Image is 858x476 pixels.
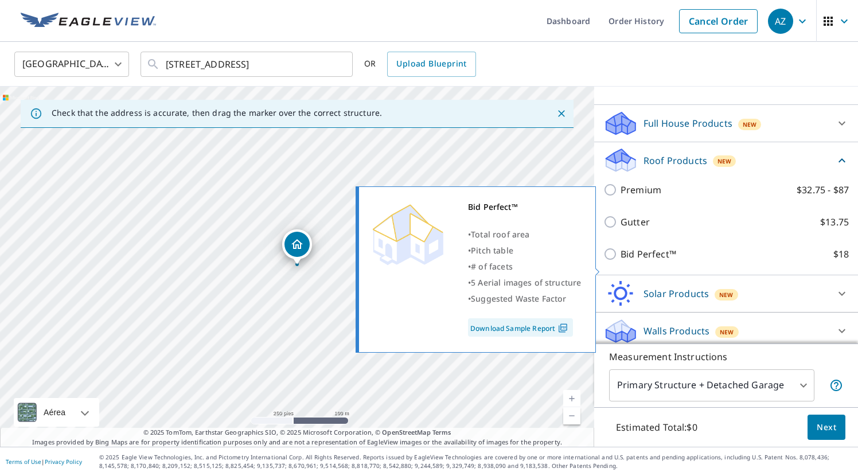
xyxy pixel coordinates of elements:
[607,415,707,440] p: Estimated Total: $0
[768,9,793,34] div: AZ
[364,52,476,77] div: OR
[603,147,849,174] div: Roof ProductsNew
[40,398,69,427] div: Aérea
[14,48,129,80] div: [GEOGRAPHIC_DATA]
[719,290,733,299] span: New
[603,110,849,137] div: Full House ProductsNew
[471,245,513,256] span: Pitch table
[468,243,581,259] div: •
[396,57,466,71] span: Upload Blueprint
[643,154,707,167] p: Roof Products
[382,428,430,436] a: OpenStreetMap
[603,280,849,307] div: Solar ProductsNew
[621,183,661,197] p: Premium
[808,415,845,440] button: Next
[468,227,581,243] div: •
[14,398,99,427] div: Aérea
[833,247,849,261] p: $18
[166,48,329,80] input: Search by address or latitude-longitude
[368,199,448,268] img: Premium
[282,229,312,265] div: Dropped pin, building 1, Residential property, 2456 Temple Grove Ln Kissimmee, FL 34741
[52,108,382,118] p: Check that the address is accurate, then drag the marker over the correct structure.
[609,369,814,401] div: Primary Structure + Detached Garage
[829,379,843,392] span: Your report will include the primary structure and a detached garage if one exists.
[21,13,156,30] img: EV Logo
[468,291,581,307] div: •
[555,323,571,333] img: Pdf Icon
[143,428,451,438] span: © 2025 TomTom, Earthstar Geographics SIO, © 2025 Microsoft Corporation, ©
[468,318,573,337] a: Download Sample Report
[820,215,849,229] p: $13.75
[6,458,82,465] p: |
[797,183,849,197] p: $32.75 - $87
[387,52,475,77] a: Upload Blueprint
[817,420,836,435] span: Next
[99,453,852,470] p: © 2025 Eagle View Technologies, Inc. and Pictometry International Corp. All Rights Reserved. Repo...
[468,259,581,275] div: •
[743,120,756,129] span: New
[643,324,709,338] p: Walls Products
[679,9,758,33] a: Cancel Order
[563,407,580,424] a: Nivel actual 17, alejar
[563,390,580,407] a: Nivel actual 17, ampliar
[468,199,581,215] div: Bid Perfect™
[643,116,732,130] p: Full House Products
[621,215,650,229] p: Gutter
[471,261,513,272] span: # of facets
[717,157,731,166] span: New
[720,327,734,337] span: New
[603,317,849,345] div: Walls ProductsNew
[6,458,41,466] a: Terms of Use
[643,287,709,301] p: Solar Products
[45,458,82,466] a: Privacy Policy
[471,229,529,240] span: Total roof area
[471,277,581,288] span: 5 Aerial images of structure
[609,350,843,364] p: Measurement Instructions
[471,293,566,304] span: Suggested Waste Factor
[621,247,676,261] p: Bid Perfect™
[468,275,581,291] div: •
[554,106,569,121] button: Close
[432,428,451,436] a: Terms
